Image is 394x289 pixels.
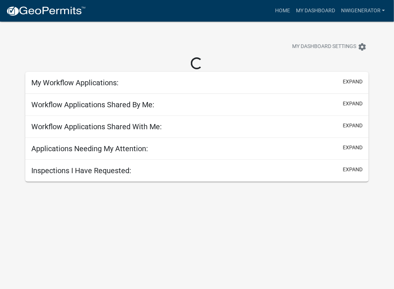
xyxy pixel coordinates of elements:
[31,144,148,153] h5: Applications Needing My Attention:
[31,166,131,175] h5: Inspections I Have Requested:
[338,4,388,18] a: nwigenerator
[31,122,162,131] h5: Workflow Applications Shared With Me:
[293,4,338,18] a: My Dashboard
[343,100,363,108] button: expand
[343,122,363,130] button: expand
[358,42,367,51] i: settings
[343,144,363,152] button: expand
[31,100,154,109] h5: Workflow Applications Shared By Me:
[272,4,293,18] a: Home
[343,78,363,86] button: expand
[286,39,373,54] button: My Dashboard Settingssettings
[292,42,356,51] span: My Dashboard Settings
[31,78,119,87] h5: My Workflow Applications:
[343,166,363,174] button: expand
